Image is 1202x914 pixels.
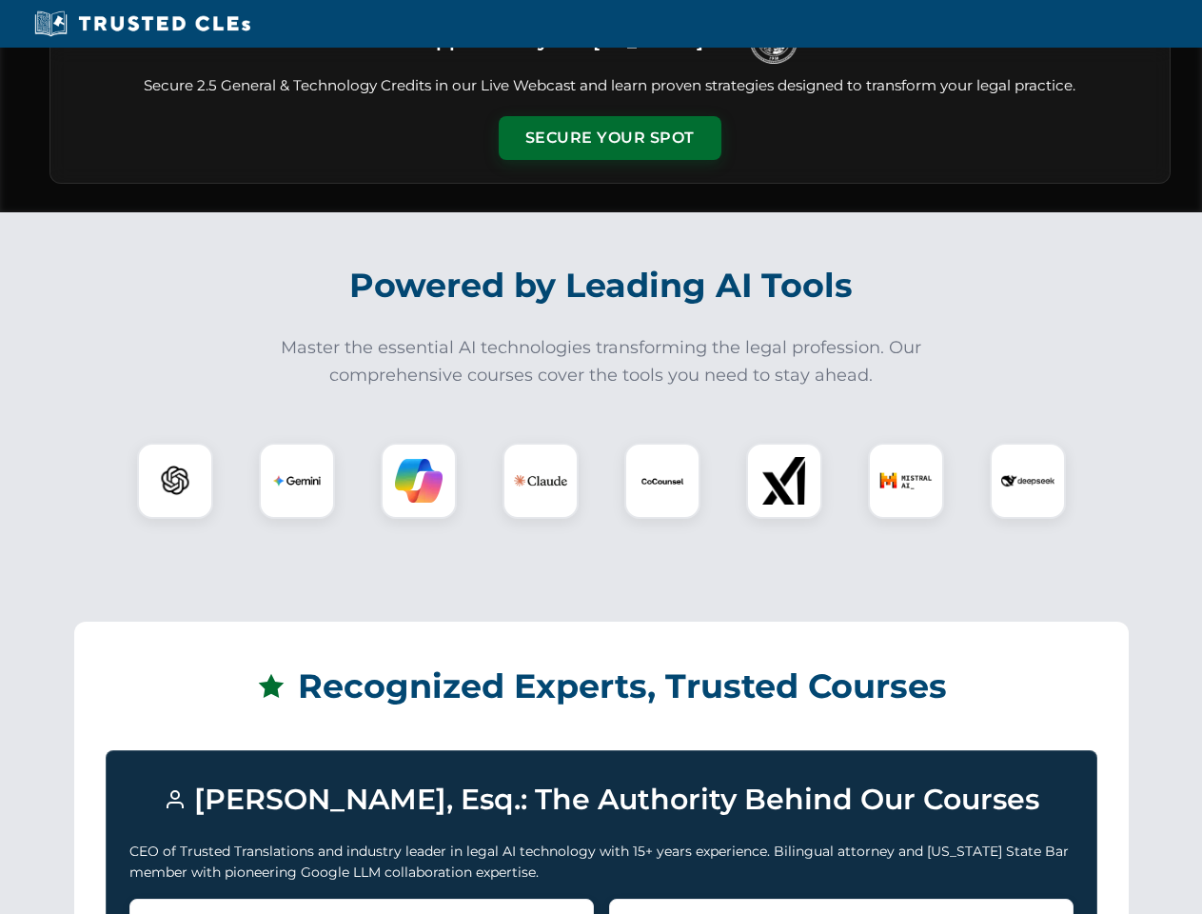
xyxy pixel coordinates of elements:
[514,454,567,507] img: Claude Logo
[29,10,256,38] img: Trusted CLEs
[639,457,686,505] img: CoCounsel Logo
[746,443,822,519] div: xAI
[106,653,1097,720] h2: Recognized Experts, Trusted Courses
[1001,454,1054,507] img: DeepSeek Logo
[73,75,1147,97] p: Secure 2.5 General & Technology Credits in our Live Webcast and learn proven strategies designed ...
[259,443,335,519] div: Gemini
[760,457,808,505] img: xAI Logo
[879,454,933,507] img: Mistral AI Logo
[137,443,213,519] div: ChatGPT
[499,116,721,160] button: Secure Your Spot
[129,841,1074,884] p: CEO of Trusted Translations and industry leader in legal AI technology with 15+ years experience....
[395,457,443,505] img: Copilot Logo
[148,453,203,508] img: ChatGPT Logo
[990,443,1066,519] div: DeepSeek
[381,443,457,519] div: Copilot
[129,774,1074,825] h3: [PERSON_NAME], Esq.: The Authority Behind Our Courses
[273,457,321,505] img: Gemini Logo
[624,443,700,519] div: CoCounsel
[268,334,935,389] p: Master the essential AI technologies transforming the legal profession. Our comprehensive courses...
[868,443,944,519] div: Mistral AI
[502,443,579,519] div: Claude
[74,252,1129,319] h2: Powered by Leading AI Tools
